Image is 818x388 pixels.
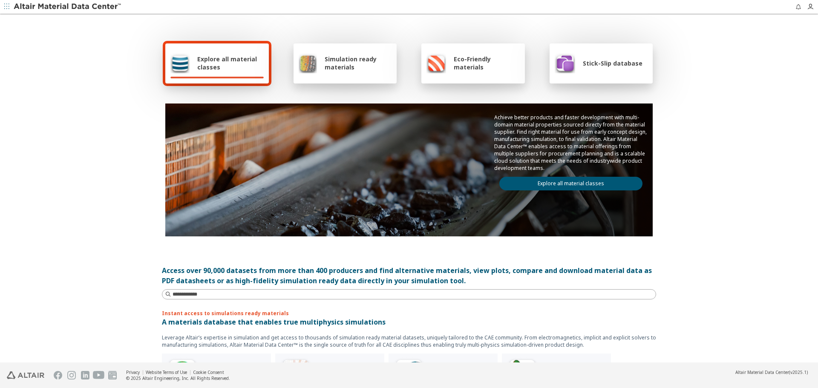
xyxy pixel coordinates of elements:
[426,53,446,73] img: Eco-Friendly materials
[735,369,808,375] div: (v2025.1)
[735,369,789,375] span: Altair Material Data Center
[583,59,642,67] span: Stick-Slip database
[325,55,392,71] span: Simulation ready materials
[7,371,44,379] img: Altair Engineering
[197,55,264,71] span: Explore all material classes
[499,177,642,190] a: Explore all material classes
[555,53,575,73] img: Stick-Slip database
[14,3,122,11] img: Altair Material Data Center
[126,369,140,375] a: Privacy
[299,53,317,73] img: Simulation ready materials
[126,375,230,381] div: © 2025 Altair Engineering, Inc. All Rights Reserved.
[170,53,190,73] img: Explore all material classes
[162,265,656,286] div: Access over 90,000 datasets from more than 400 producers and find alternative materials, view plo...
[494,114,648,172] p: Achieve better products and faster development with multi-domain material properties sourced dire...
[162,310,656,317] p: Instant access to simulations ready materials
[162,317,656,327] p: A materials database that enables true multiphysics simulations
[454,55,519,71] span: Eco-Friendly materials
[146,369,187,375] a: Website Terms of Use
[162,334,656,348] p: Leverage Altair’s expertise in simulation and get access to thousands of simulation ready materia...
[193,369,224,375] a: Cookie Consent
